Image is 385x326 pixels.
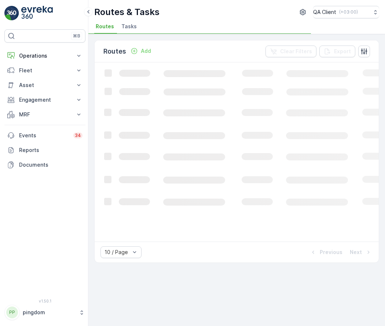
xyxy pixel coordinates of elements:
button: Add [128,47,154,55]
p: pingdom [23,309,75,316]
p: Asset [19,81,71,89]
p: MRF [19,111,71,118]
a: Events34 [4,128,85,143]
button: Export [319,46,355,57]
button: Next [349,248,373,257]
button: Asset [4,78,85,93]
p: Add [141,47,151,55]
a: Reports [4,143,85,157]
p: ( +03:00 ) [339,9,358,15]
p: Documents [19,161,82,169]
p: Clear Filters [280,48,312,55]
p: Engagement [19,96,71,104]
p: Reports [19,146,82,154]
p: Routes [103,46,126,57]
p: Operations [19,52,71,59]
button: Fleet [4,63,85,78]
button: Engagement [4,93,85,107]
img: logo_light-DOdMpM7g.png [21,6,53,21]
p: 34 [75,133,81,138]
a: Documents [4,157,85,172]
img: logo [4,6,19,21]
span: Routes [96,23,114,30]
p: QA Client [313,8,336,16]
button: Previous [309,248,343,257]
p: ⌘B [73,33,80,39]
p: Export [334,48,351,55]
button: Clear Filters [265,46,316,57]
button: MRF [4,107,85,122]
p: Previous [320,249,342,256]
p: Events [19,132,69,139]
p: Routes & Tasks [94,6,159,18]
button: QA Client(+03:00) [313,6,379,18]
p: Next [350,249,362,256]
span: Tasks [121,23,137,30]
span: v 1.50.1 [4,299,85,303]
button: Operations [4,48,85,63]
button: PPpingdom [4,305,85,320]
p: Fleet [19,67,71,74]
div: PP [6,307,18,318]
